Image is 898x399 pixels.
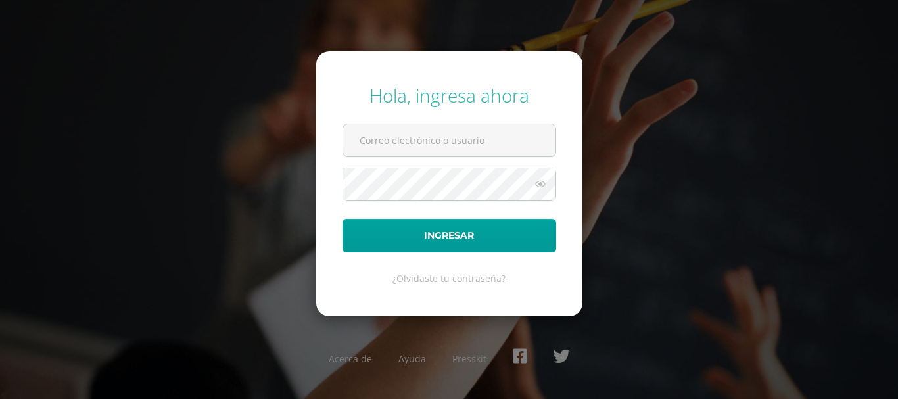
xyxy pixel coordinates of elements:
[392,272,506,285] a: ¿Olvidaste tu contraseña?
[343,124,555,156] input: Correo electrónico o usuario
[343,219,556,252] button: Ingresar
[398,352,426,365] a: Ayuda
[329,352,372,365] a: Acerca de
[343,83,556,108] div: Hola, ingresa ahora
[452,352,486,365] a: Presskit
